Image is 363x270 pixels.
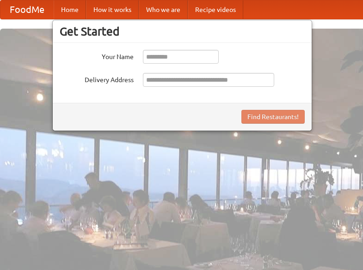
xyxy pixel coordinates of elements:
[188,0,243,19] a: Recipe videos
[241,110,305,124] button: Find Restaurants!
[86,0,139,19] a: How it works
[60,50,134,61] label: Your Name
[60,73,134,84] label: Delivery Address
[139,0,188,19] a: Who we are
[0,0,54,19] a: FoodMe
[60,24,305,38] h3: Get Started
[54,0,86,19] a: Home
